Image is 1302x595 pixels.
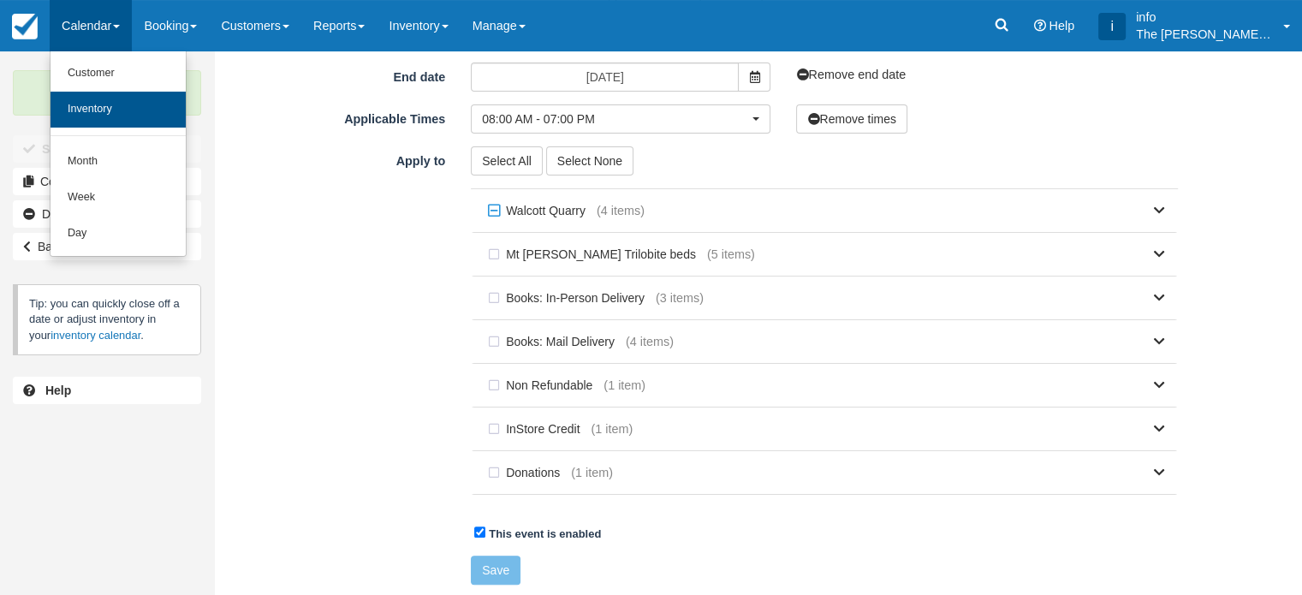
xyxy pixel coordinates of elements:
[591,420,633,438] span: (1 item)
[471,146,543,176] button: Select All
[51,92,186,128] a: Inventory
[12,14,38,39] img: checkfront-main-nav-mini-logo.png
[214,146,458,170] label: Apply to
[13,168,201,195] a: Copy
[603,377,645,395] span: (1 item)
[214,104,458,128] label: Applicable Times
[1136,26,1273,43] p: The [PERSON_NAME] Shale Geoscience Foundation
[796,68,906,81] a: Remove end date
[484,460,571,485] label: Donations
[484,372,603,398] label: Non Refundable
[1136,9,1273,26] p: info
[13,70,201,116] p: Updated!
[484,241,707,267] label: Mt [PERSON_NAME] Trilobite beds
[482,110,748,128] span: 08:00 AM - 07:00 PM
[489,527,601,540] strong: This event is enabled
[484,198,597,223] label: Walcott Quarry
[546,146,633,176] button: Select None
[626,333,674,351] span: (4 items)
[51,216,186,252] a: Day
[45,384,71,397] b: Help
[656,289,704,307] span: (3 items)
[471,556,520,585] button: Save
[484,285,656,311] label: Books: In-Person Delivery
[707,246,755,264] span: (5 items)
[13,284,201,355] p: Tip: you can quickly close off a date or adjust inventory in your .
[1049,19,1074,33] span: Help
[51,329,140,342] a: inventory calendar
[471,104,770,134] button: 08:00 AM - 07:00 PM
[50,51,187,257] ul: Calendar
[1098,13,1126,40] div: i
[51,180,186,216] a: Week
[484,329,626,354] label: Books: Mail Delivery
[1033,20,1045,32] i: Help
[51,144,186,180] a: Month
[597,202,645,220] span: (4 items)
[13,233,201,260] a: Back to Events
[484,241,707,267] span: Mt Stephen Trilobite beds
[13,200,201,228] a: Disable
[214,62,458,86] label: End date
[51,56,186,92] a: Customer
[13,377,201,404] a: Help
[796,104,907,134] button: Remove times
[484,416,591,442] label: InStore Credit
[13,135,201,163] button: Save
[42,142,70,156] b: Save
[571,464,613,482] span: (1 item)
